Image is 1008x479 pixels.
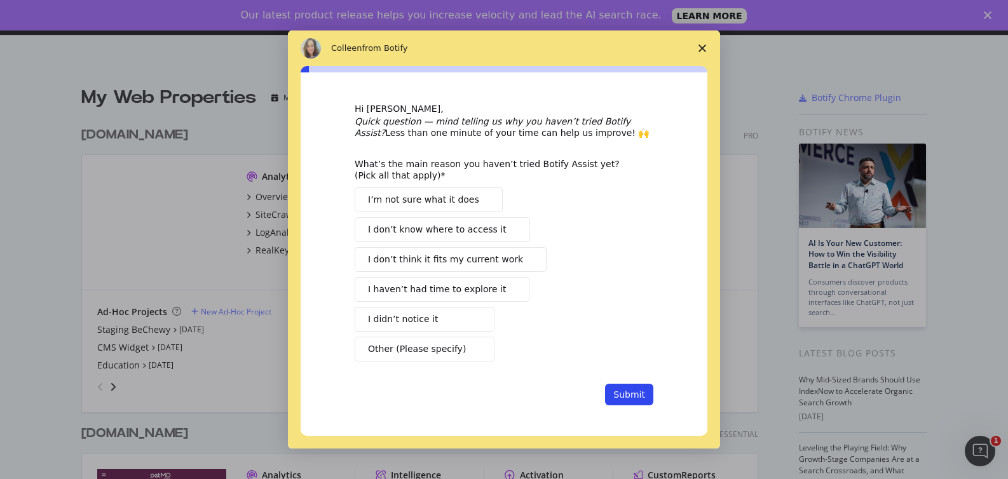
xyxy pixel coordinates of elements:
div: Close [984,11,997,19]
span: Colleen [331,43,362,53]
img: Profile image for Colleen [301,38,321,58]
i: Quick question — mind telling us why you haven’t tried Botify Assist? [355,116,630,138]
span: I’m not sure what it does [368,193,479,206]
span: Close survey [684,30,720,66]
span: from Botify [362,43,408,53]
span: I don’t think it fits my current work [368,253,523,266]
button: Submit [605,384,653,405]
div: Less than one minute of your time can help us improve! 🙌 [355,116,653,138]
span: I don’t know where to access it [368,223,507,236]
div: Hi [PERSON_NAME], [355,103,653,116]
div: What’s the main reason you haven’t tried Botify Assist yet? (Pick all that apply) [355,158,634,181]
span: I haven’t had time to explore it [368,283,506,296]
a: LEARN MORE [672,8,747,24]
button: Other (Please specify) [355,337,494,361]
button: I don’t think it fits my current work [355,247,547,272]
button: I didn’t notice it [355,307,494,332]
button: I’m not sure what it does [355,187,503,212]
button: I haven’t had time to explore it [355,277,529,302]
button: I don’t know where to access it [355,217,530,242]
span: Other (Please specify) [368,342,466,356]
div: Our latest product release helps you increase velocity and lead the AI search race. [241,9,662,22]
span: I didn’t notice it [368,313,438,326]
